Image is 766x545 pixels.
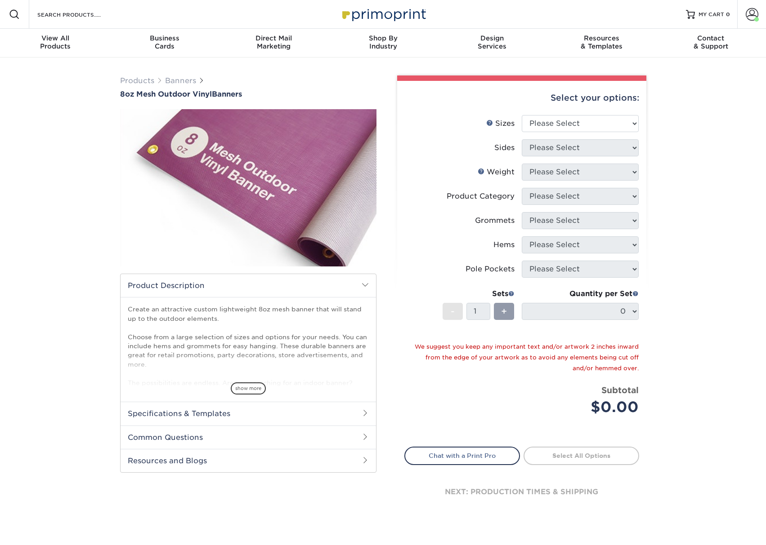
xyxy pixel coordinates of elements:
div: Weight [478,167,515,177]
h1: Banners [120,90,376,98]
span: + [501,305,507,318]
div: & Support [656,34,766,50]
a: Resources& Templates [547,29,656,58]
a: BusinessCards [110,29,219,58]
a: DesignServices [438,29,547,58]
a: Direct MailMarketing [219,29,328,58]
div: Quantity per Set [522,288,639,299]
input: SEARCH PRODUCTS..... [36,9,124,20]
a: Shop ByIndustry [328,29,438,58]
h2: Common Questions [121,425,376,449]
a: Contact& Support [656,29,766,58]
div: Product Category [447,191,515,202]
span: Contact [656,34,766,42]
a: Banners [165,76,196,85]
span: show more [231,382,266,394]
h2: Product Description [121,274,376,297]
span: Direct Mail [219,34,328,42]
span: MY CART [699,11,724,18]
img: Primoprint [338,4,428,24]
a: 8oz Mesh Outdoor VinylBanners [120,90,376,98]
div: & Templates [547,34,656,50]
div: Sizes [486,118,515,129]
div: Products [1,34,110,50]
div: Sets [443,288,515,299]
h2: Resources and Blogs [121,449,376,472]
div: Grommets [475,215,515,226]
span: Shop By [328,34,438,42]
span: - [451,305,455,318]
span: 8oz Mesh Outdoor Vinyl [120,90,212,98]
span: Design [438,34,547,42]
a: Select All Options [524,447,639,465]
div: Cards [110,34,219,50]
div: Marketing [219,34,328,50]
small: We suggest you keep any important text and/or artwork 2 inches inward from the edge of your artwo... [415,343,639,372]
div: Sides [494,142,515,153]
strong: Subtotal [601,385,639,395]
span: 0 [726,11,730,18]
span: Business [110,34,219,42]
div: Select your options: [404,81,639,115]
h2: Specifications & Templates [121,402,376,425]
p: Create an attractive custom lightweight 8oz mesh banner that will stand up to the outdoor element... [128,305,369,506]
div: Industry [328,34,438,50]
div: Services [438,34,547,50]
div: $0.00 [529,396,639,418]
div: next: production times & shipping [404,465,639,519]
a: Products [120,76,154,85]
a: Chat with a Print Pro [404,447,520,465]
div: Hems [493,239,515,250]
a: View AllProducts [1,29,110,58]
img: 8oz Mesh Outdoor Vinyl 01 [120,99,376,276]
span: View All [1,34,110,42]
div: Pole Pockets [466,264,515,275]
span: Resources [547,34,656,42]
